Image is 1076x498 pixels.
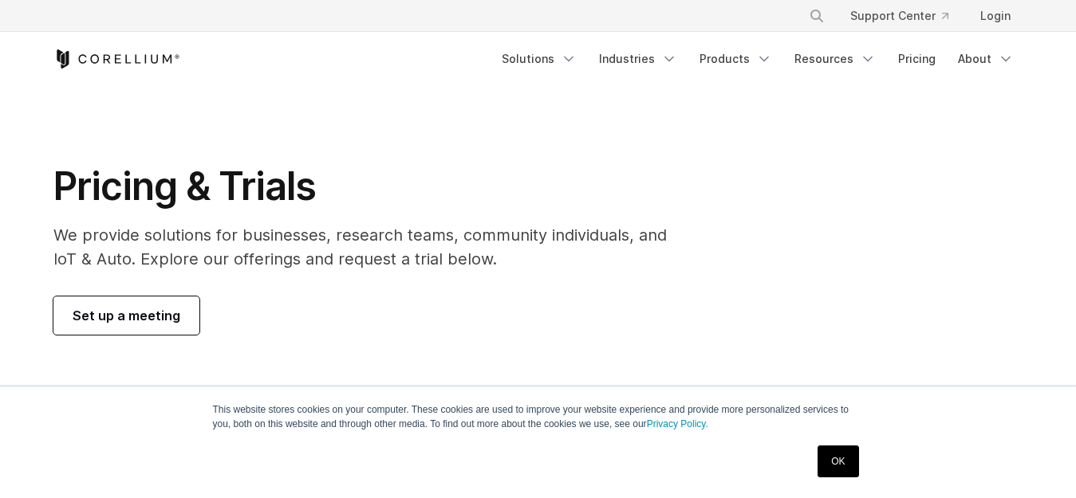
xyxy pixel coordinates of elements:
div: Navigation Menu [492,45,1023,73]
h1: Pricing & Trials [53,163,689,210]
span: Set up a meeting [73,306,180,325]
a: Resources [785,45,885,73]
a: Products [690,45,782,73]
p: This website stores cookies on your computer. These cookies are used to improve your website expe... [213,402,864,431]
a: Pricing [889,45,945,73]
a: Corellium Home [53,49,180,69]
a: Industries [589,45,687,73]
button: Search [802,2,831,30]
div: Navigation Menu [790,2,1023,30]
a: Support Center [838,2,961,30]
a: Login [968,2,1023,30]
p: We provide solutions for businesses, research teams, community individuals, and IoT & Auto. Explo... [53,223,689,271]
a: OK [818,445,858,477]
a: Privacy Policy. [647,418,708,429]
a: About [948,45,1023,73]
a: Set up a meeting [53,296,199,335]
a: Solutions [492,45,586,73]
